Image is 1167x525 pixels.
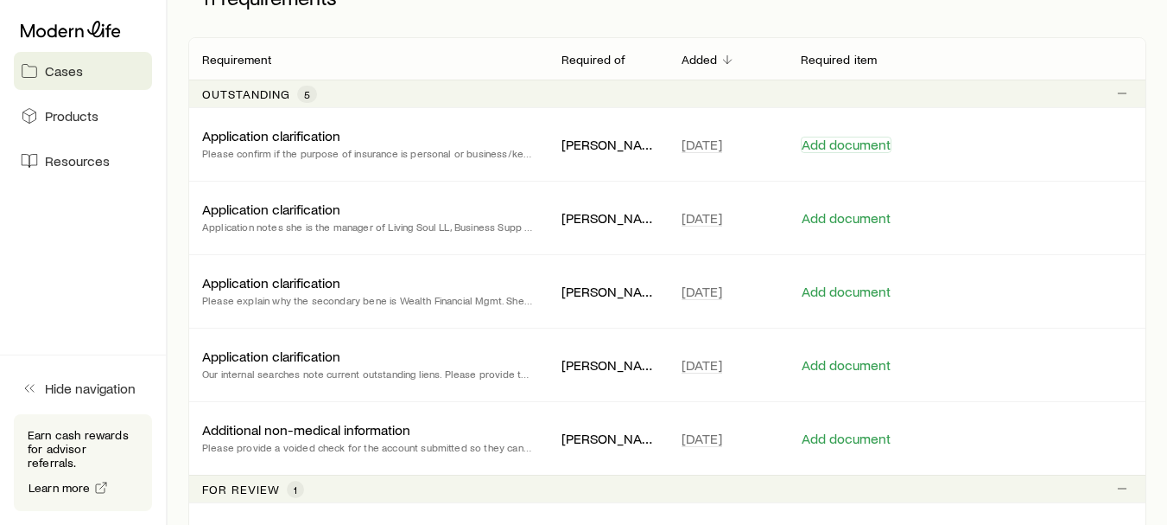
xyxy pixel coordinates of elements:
span: Resources [45,152,110,170]
p: Please confirm if the purpose of insurance is personal or business/keyperson. If business, would ... [202,144,534,162]
p: [PERSON_NAME] [561,356,654,374]
a: Cases [14,52,152,90]
p: Application clarification [202,127,340,144]
a: Products [14,97,152,135]
span: [DATE] [682,430,722,447]
span: [DATE] [682,283,722,300]
span: 5 [304,87,310,101]
p: Application notes she is the manager of Living Soul LL, Business Supp notes she is 100% owner of ... [202,218,534,235]
button: Add document [801,284,891,300]
div: Earn cash rewards for advisor referrals.Learn more [14,414,152,511]
p: Added [682,53,718,67]
p: For review [202,483,280,496]
p: Please explain why the secondary bene is Wealth Financial Mgmt. She states this is her employer o... [202,291,534,309]
span: Hide navigation [45,380,136,397]
span: Learn more [29,482,91,494]
p: Required of [561,53,626,67]
p: Application clarification [202,274,340,291]
p: Earn cash rewards for advisor referrals. [28,428,138,470]
p: Required item [801,53,877,67]
p: Outstanding [202,87,290,101]
p: Application clarification [202,201,340,218]
p: Requirement [202,53,271,67]
button: Hide navigation [14,369,152,407]
span: [DATE] [682,209,722,227]
span: 1 [294,483,297,496]
p: [PERSON_NAME] [561,430,654,447]
span: Products [45,107,98,125]
span: [DATE] [682,356,722,374]
p: [PERSON_NAME] [561,283,654,300]
a: Resources [14,142,152,180]
p: [PERSON_NAME] [561,136,654,153]
p: Please provide a voided check for the account submitted so they can verify authentication data. [202,439,534,456]
p: Our internal searches note current outstanding liens. Please provide the current status of the ta... [202,365,534,382]
button: Add document [801,210,891,227]
p: [PERSON_NAME] [561,209,654,227]
button: Add document [801,137,891,153]
span: [DATE] [682,136,722,153]
button: Add document [801,357,891,374]
button: Add document [801,431,891,447]
span: Cases [45,62,83,80]
p: Application clarification [202,348,340,365]
p: Additional non-medical information [202,421,410,439]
